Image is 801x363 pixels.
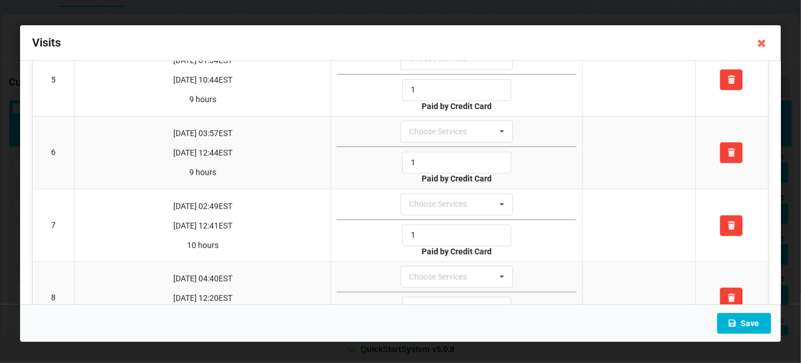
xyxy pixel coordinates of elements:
p: [DATE] 03:57 EST [80,128,325,139]
b: Paid by Credit Card [422,102,492,111]
b: Paid by Credit Card [422,174,492,183]
b: Paid by Credit Card [422,247,492,256]
p: [DATE] 01:34 EST [80,55,325,66]
input: Points [402,152,511,173]
p: [DATE] 04:40 EST [80,273,325,284]
div: Visits [20,25,781,61]
p: [DATE] 12:41 EST [80,220,325,231]
div: Choose Services [406,198,484,211]
p: [DATE] 10:44 EST [80,74,325,86]
div: Choose Services [406,125,484,138]
p: [DATE] 12:20 EST [80,292,325,304]
input: Points [402,225,511,246]
td: 7 [33,189,74,262]
p: 10 hours [80,240,325,251]
button: Save [717,313,771,334]
p: [DATE] 02:49 EST [80,200,325,212]
p: 9 hours [80,167,325,178]
td: 5 [33,44,74,117]
td: 8 [33,261,74,334]
p: 9 hours [80,94,325,105]
input: Points [402,297,511,319]
input: Points [402,79,511,101]
div: Choose Services [406,271,484,284]
p: [DATE] 12:44 EST [80,147,325,159]
td: 6 [33,116,74,189]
